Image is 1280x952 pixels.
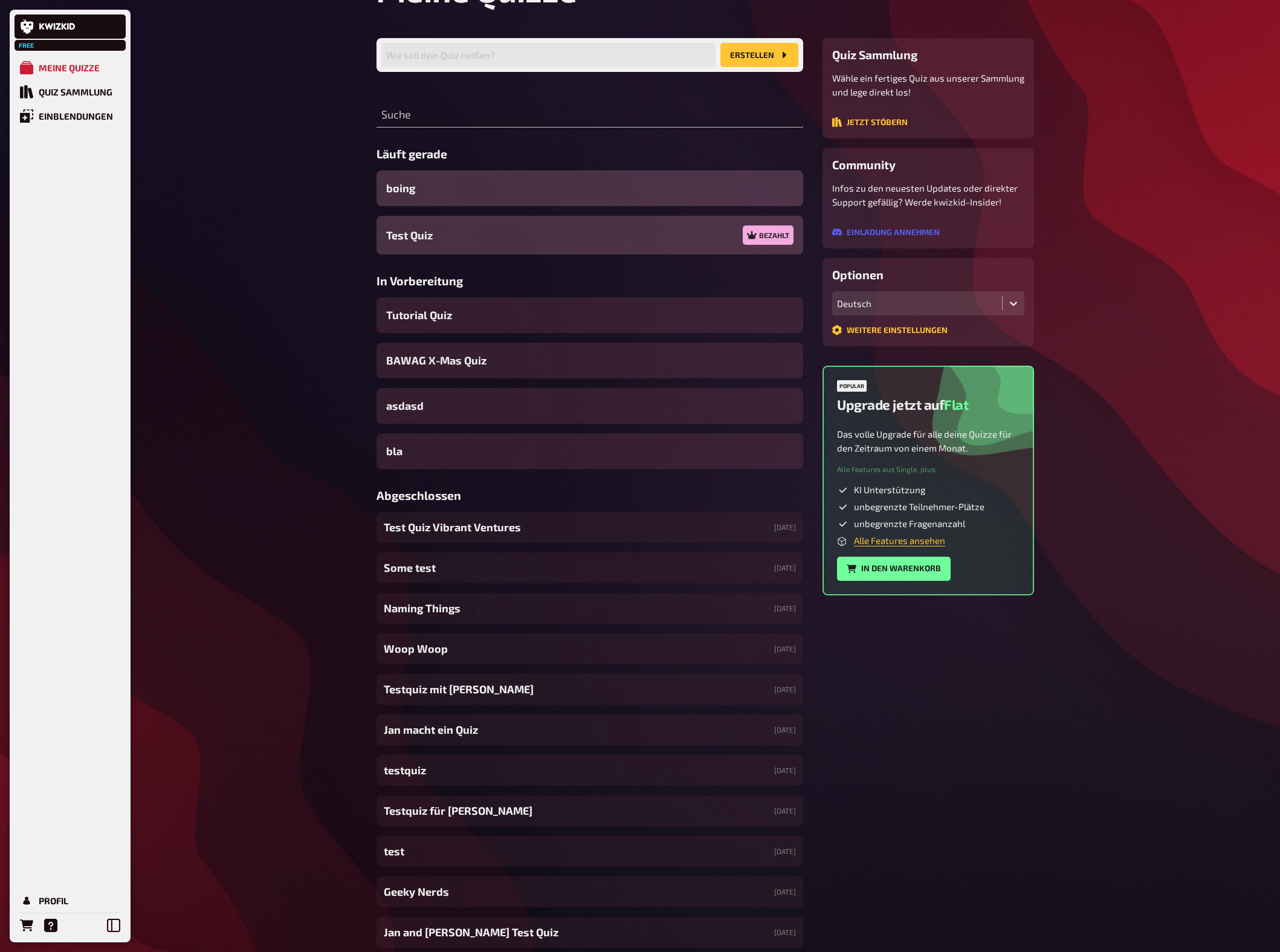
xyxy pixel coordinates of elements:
a: Testquiz für [PERSON_NAME][DATE] [377,795,803,826]
span: asdasd [386,398,424,414]
small: [DATE] [774,684,796,695]
a: Einladung annehmen [832,228,940,239]
a: asdasd [377,388,803,424]
a: Tutorial Quiz [377,297,803,333]
small: [DATE] [774,522,796,533]
small: [DATE] [774,927,796,937]
a: testquiz[DATE] [377,755,803,786]
a: Geeky Nerds[DATE] [377,876,803,907]
span: Jan and [PERSON_NAME] Test Quiz [384,924,558,941]
small: [DATE] [774,563,796,573]
a: Hilfe [39,913,63,937]
p: Wähle ein fertiges Quiz aus unserer Sammlung und lege direkt los! [832,71,1024,99]
span: Testquiz mit [PERSON_NAME] [384,681,534,698]
a: Test Quiz Vibrant Ventures[DATE] [377,512,803,543]
span: KI Unterstützung [854,484,925,496]
a: Jetzt stöbern [832,118,908,129]
a: boing [377,170,803,206]
span: Tutorial Quiz [386,307,452,323]
small: [DATE] [774,725,796,735]
small: [DATE] [774,644,796,654]
div: Bezahlt [743,225,794,245]
span: Flat [944,397,968,413]
a: Testquiz mit [PERSON_NAME][DATE] [377,674,803,705]
h3: Abgeschlossen [377,488,803,502]
a: Alle Features ansehen [854,535,945,546]
p: Infos zu den neuesten Updates oder direkter Support gefällig? Werde kwizkid-Insider! [832,181,1024,209]
a: Einblendungen [15,104,126,128]
button: Weitere Einstellungen [832,325,948,335]
a: Jan and [PERSON_NAME] Test Quiz[DATE] [377,917,803,948]
div: Profil [39,895,68,906]
button: Einladung annehmen [832,227,940,237]
small: [DATE] [774,603,796,614]
h2: Upgrade jetzt auf [837,397,969,413]
button: In den Warenkorb [837,557,951,581]
span: Jan macht ein Quiz [384,722,478,738]
div: Deutsch [837,298,997,309]
div: Quiz Sammlung [39,86,112,97]
a: Naming Things[DATE] [377,593,803,624]
small: Alle Features aus Single, plus : [837,464,937,474]
span: bla [386,443,402,459]
span: test [384,843,404,860]
a: Some test[DATE] [377,552,803,583]
a: Jan macht ein Quiz[DATE] [377,714,803,745]
span: boing [386,180,415,196]
span: Some test [384,560,436,576]
small: [DATE] [774,765,796,776]
p: Das volle Upgrade für alle deine Quizze für den Zeitraum von einem Monat. [837,427,1020,455]
span: Testquiz für [PERSON_NAME] [384,803,532,819]
h3: Optionen [832,268,1024,282]
div: Popular [837,380,867,392]
a: Profil [15,889,126,913]
a: Test QuizBezahlt [377,216,803,254]
span: Naming Things [384,600,461,617]
span: Test Quiz [386,227,433,244]
a: test[DATE] [377,836,803,867]
a: Bestellungen [15,913,39,937]
button: Erstellen [720,43,798,67]
span: unbegrenzte Fragenanzahl [854,518,965,530]
a: bla [377,433,803,469]
span: Free [16,42,37,49]
span: Test Quiz Vibrant Ventures [384,519,521,536]
span: Geeky Nerds [384,884,449,900]
small: [DATE] [774,887,796,897]
a: Meine Quizze [15,56,126,80]
input: Wie soll dein Quiz heißen? [381,43,716,67]
span: testquiz [384,762,426,779]
button: Jetzt stöbern [832,117,908,127]
a: Woop Woop[DATE] [377,633,803,664]
a: BAWAG X-Mas Quiz [377,343,803,378]
h3: In Vorbereitung [377,274,803,288]
div: Meine Quizze [39,62,100,73]
span: unbegrenzte Teilnehmer-Plätze [854,501,984,513]
a: Weitere Einstellungen [832,326,948,337]
div: Einblendungen [39,111,113,121]
h3: Quiz Sammlung [832,48,1024,62]
a: Quiz Sammlung [15,80,126,104]
h3: Community [832,158,1024,172]
span: Woop Woop [384,641,448,657]
input: Suche [377,103,803,128]
h3: Läuft gerade [377,147,803,161]
span: BAWAG X-Mas Quiz [386,352,486,369]
small: [DATE] [774,846,796,856]
small: [DATE] [774,806,796,816]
